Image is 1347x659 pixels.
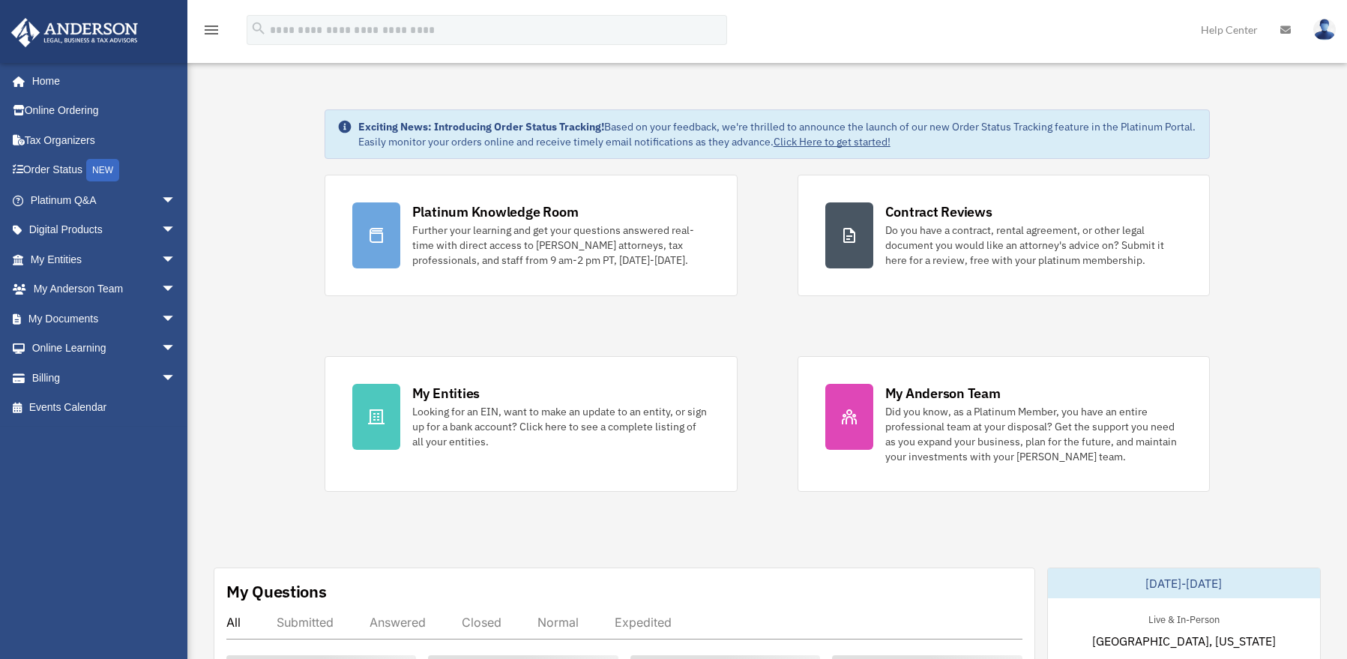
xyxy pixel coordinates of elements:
span: arrow_drop_down [161,274,191,305]
a: Online Learningarrow_drop_down [10,334,199,364]
a: My Anderson Team Did you know, as a Platinum Member, you have an entire professional team at your... [798,356,1211,492]
div: [DATE]-[DATE] [1048,568,1320,598]
div: All [226,615,241,630]
span: arrow_drop_down [161,244,191,275]
a: Online Ordering [10,96,199,126]
div: Expedited [615,615,672,630]
div: Looking for an EIN, want to make an update to an entity, or sign up for a bank account? Click her... [412,404,710,449]
div: Do you have a contract, rental agreement, or other legal document you would like an attorney's ad... [885,223,1183,268]
a: Home [10,66,191,96]
div: My Questions [226,580,327,603]
a: Order StatusNEW [10,155,199,186]
span: [GEOGRAPHIC_DATA], [US_STATE] [1092,632,1276,650]
a: Tax Organizers [10,125,199,155]
div: Submitted [277,615,334,630]
div: Further your learning and get your questions answered real-time with direct access to [PERSON_NAM... [412,223,710,268]
img: Anderson Advisors Platinum Portal [7,18,142,47]
div: Did you know, as a Platinum Member, you have an entire professional team at your disposal? Get th... [885,404,1183,464]
a: Contract Reviews Do you have a contract, rental agreement, or other legal document you would like... [798,175,1211,296]
a: Platinum Q&Aarrow_drop_down [10,185,199,215]
a: Click Here to get started! [774,135,891,148]
a: My Documentsarrow_drop_down [10,304,199,334]
div: Normal [537,615,579,630]
a: My Entitiesarrow_drop_down [10,244,199,274]
div: Based on your feedback, we're thrilled to announce the launch of our new Order Status Tracking fe... [358,119,1198,149]
div: NEW [86,159,119,181]
i: search [250,20,267,37]
a: Events Calendar [10,393,199,423]
div: Live & In-Person [1136,610,1232,626]
div: Platinum Knowledge Room [412,202,579,221]
span: arrow_drop_down [161,363,191,394]
a: Digital Productsarrow_drop_down [10,215,199,245]
strong: Exciting News: Introducing Order Status Tracking! [358,120,604,133]
a: Billingarrow_drop_down [10,363,199,393]
span: arrow_drop_down [161,215,191,246]
div: Closed [462,615,501,630]
a: My Anderson Teamarrow_drop_down [10,274,199,304]
i: menu [202,21,220,39]
div: Contract Reviews [885,202,992,221]
div: My Entities [412,384,480,403]
a: My Entities Looking for an EIN, want to make an update to an entity, or sign up for a bank accoun... [325,356,738,492]
a: Platinum Knowledge Room Further your learning and get your questions answered real-time with dire... [325,175,738,296]
span: arrow_drop_down [161,304,191,334]
div: Answered [370,615,426,630]
a: menu [202,26,220,39]
span: arrow_drop_down [161,185,191,216]
img: User Pic [1313,19,1336,40]
div: My Anderson Team [885,384,1001,403]
span: arrow_drop_down [161,334,191,364]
